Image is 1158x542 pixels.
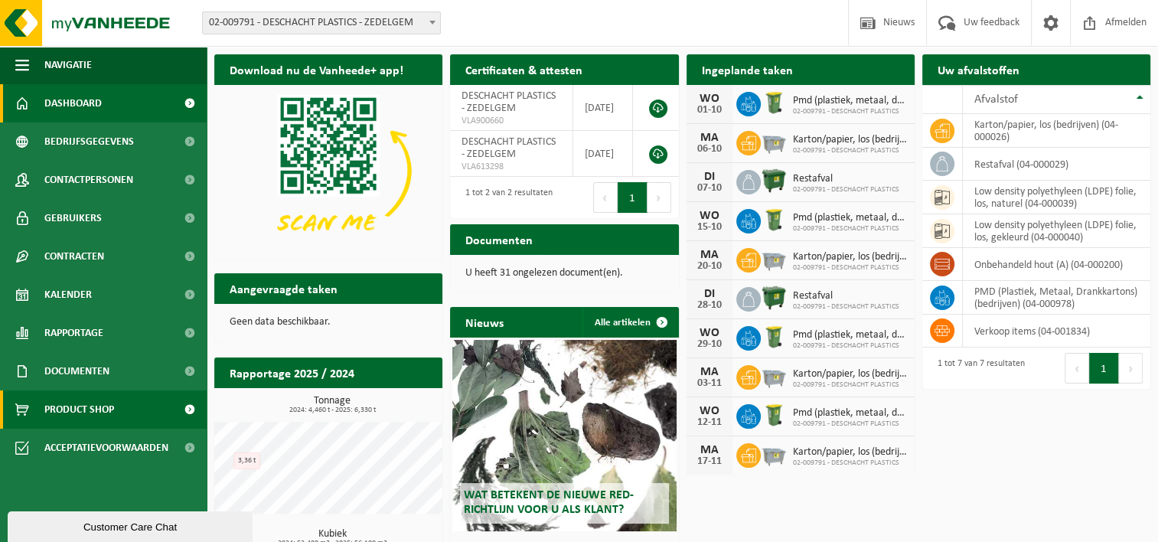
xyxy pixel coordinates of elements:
img: WB-2500-GAL-GY-01 [761,363,787,389]
span: Restafval [793,290,899,302]
span: VLA613298 [462,161,560,173]
h3: Tonnage [222,396,442,414]
div: DI [694,288,725,300]
span: 02-009791 - DESCHACHT PLASTICS - ZEDELGEM [202,11,441,34]
td: [DATE] [573,85,634,131]
h2: Certificaten & attesten [450,54,598,84]
div: WO [694,210,725,222]
h2: Nieuws [450,307,519,337]
div: 1 tot 7 van 7 resultaten [930,351,1025,385]
div: 01-10 [694,105,725,116]
div: WO [694,405,725,417]
button: Previous [1065,353,1089,384]
img: WB-1100-HPE-GN-01 [761,168,787,194]
div: WO [694,327,725,339]
td: restafval (04-000029) [963,148,1150,181]
div: MA [694,444,725,456]
img: WB-0240-HPE-GN-50 [761,207,787,233]
span: DESCHACHT PLASTICS - ZEDELGEM [462,90,556,114]
span: Kalender [44,276,92,314]
span: 02-009791 - DESCHACHT PLASTICS [793,146,907,155]
button: Next [1119,353,1143,384]
div: WO [694,93,725,105]
span: Karton/papier, los (bedrijven) [793,446,907,459]
p: Geen data beschikbaar. [230,317,427,328]
span: Pmd (plastiek, metaal, drankkartons) (bedrijven) [793,95,907,107]
img: WB-2500-GAL-GY-01 [761,246,787,272]
span: 02-009791 - DESCHACHT PLASTICS [793,224,907,233]
span: DESCHACHT PLASTICS - ZEDELGEM [462,136,556,160]
img: WB-0240-HPE-GN-50 [761,402,787,428]
span: Pmd (plastiek, metaal, drankkartons) (bedrijven) [793,407,907,420]
p: U heeft 31 ongelezen document(en). [465,268,663,279]
td: low density polyethyleen (LDPE) folie, los, naturel (04-000039) [963,181,1150,214]
span: 02-009791 - DESCHACHT PLASTICS [793,185,899,194]
span: Restafval [793,173,899,185]
span: Wat betekent de nieuwe RED-richtlijn voor u als klant? [464,489,634,516]
span: Karton/papier, los (bedrijven) [793,251,907,263]
button: 1 [618,182,648,213]
span: Acceptatievoorwaarden [44,429,168,467]
a: Wat betekent de nieuwe RED-richtlijn voor u als klant? [452,340,676,531]
div: 20-10 [694,261,725,272]
span: Pmd (plastiek, metaal, drankkartons) (bedrijven) [793,212,907,224]
span: Pmd (plastiek, metaal, drankkartons) (bedrijven) [793,329,907,341]
h2: Aangevraagde taken [214,273,353,303]
h2: Documenten [450,224,548,254]
div: MA [694,366,725,378]
td: PMD (Plastiek, Metaal, Drankkartons) (bedrijven) (04-000978) [963,281,1150,315]
div: 06-10 [694,144,725,155]
button: 1 [1089,353,1119,384]
span: 02-009791 - DESCHACHT PLASTICS [793,302,899,312]
span: Bedrijfsgegevens [44,122,134,161]
img: Download de VHEPlus App [214,85,442,256]
a: Alle artikelen [582,307,677,338]
span: VLA900660 [462,115,560,127]
td: low density polyethyleen (LDPE) folie, los, gekleurd (04-000040) [963,214,1150,248]
span: 02-009791 - DESCHACHT PLASTICS [793,263,907,273]
a: Bekijk rapportage [328,387,441,418]
span: Karton/papier, los (bedrijven) [793,368,907,380]
div: 1 tot 2 van 2 resultaten [458,181,553,214]
span: Dashboard [44,84,102,122]
div: 07-10 [694,183,725,194]
div: 12-11 [694,417,725,428]
h2: Uw afvalstoffen [922,54,1035,84]
span: 02-009791 - DESCHACHT PLASTICS [793,420,907,429]
span: Karton/papier, los (bedrijven) [793,134,907,146]
h2: Rapportage 2025 / 2024 [214,358,370,387]
span: Contracten [44,237,104,276]
img: WB-0240-HPE-GN-50 [761,324,787,350]
div: MA [694,249,725,261]
div: DI [694,171,725,183]
span: 02-009791 - DESCHACHT PLASTICS [793,341,907,351]
td: [DATE] [573,131,634,177]
span: 2024: 4,460 t - 2025: 6,330 t [222,406,442,414]
h2: Ingeplande taken [687,54,808,84]
span: Navigatie [44,46,92,84]
span: 02-009791 - DESCHACHT PLASTICS - ZEDELGEM [203,12,440,34]
span: Gebruikers [44,199,102,237]
span: Afvalstof [974,93,1018,106]
div: 17-11 [694,456,725,467]
div: 28-10 [694,300,725,311]
span: Contactpersonen [44,161,133,199]
div: MA [694,132,725,144]
div: 3,36 t [233,452,260,469]
button: Previous [593,182,618,213]
div: 29-10 [694,339,725,350]
td: karton/papier, los (bedrijven) (04-000026) [963,114,1150,148]
td: verkoop items (04-001834) [963,315,1150,348]
span: 02-009791 - DESCHACHT PLASTICS [793,380,907,390]
span: Documenten [44,352,109,390]
span: 02-009791 - DESCHACHT PLASTICS [793,459,907,468]
span: Rapportage [44,314,103,352]
img: WB-2500-GAL-GY-01 [761,129,787,155]
button: Next [648,182,671,213]
td: onbehandeld hout (A) (04-000200) [963,248,1150,281]
img: WB-2500-GAL-GY-01 [761,441,787,467]
img: WB-0240-HPE-GN-50 [761,90,787,116]
img: WB-1100-HPE-GN-01 [761,285,787,311]
span: Product Shop [44,390,114,429]
span: 02-009791 - DESCHACHT PLASTICS [793,107,907,116]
